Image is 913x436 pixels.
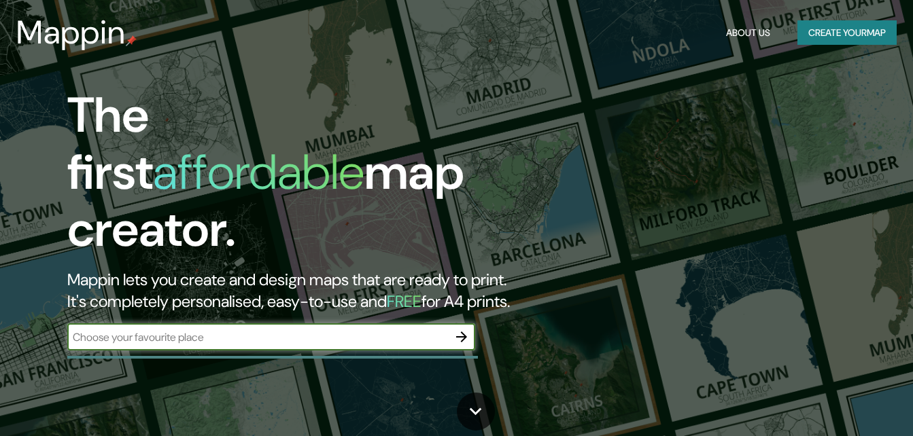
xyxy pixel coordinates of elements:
[797,20,897,46] button: Create yourmap
[67,329,448,345] input: Choose your favourite place
[67,87,524,269] h1: The first map creator.
[153,141,364,204] h1: affordable
[67,269,524,312] h2: Mappin lets you create and design maps that are ready to print. It's completely personalised, eas...
[126,35,137,46] img: mappin-pin
[387,291,421,312] h5: FREE
[16,14,126,52] h3: Mappin
[721,20,776,46] button: About Us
